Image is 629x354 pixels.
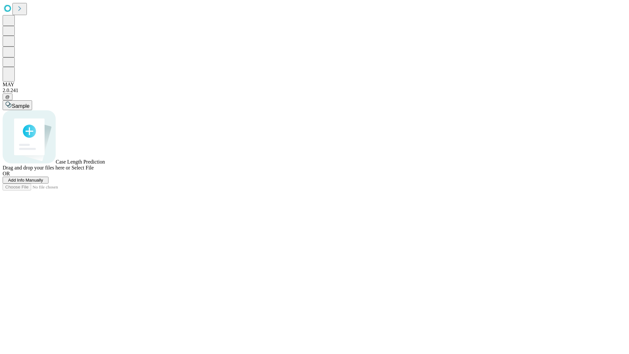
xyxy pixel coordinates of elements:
button: @ [3,93,12,100]
div: 2.0.241 [3,88,626,93]
div: MAY [3,82,626,88]
span: Add Info Manually [8,178,43,183]
span: Select File [71,165,94,170]
button: Add Info Manually [3,177,48,184]
button: Sample [3,100,32,110]
span: @ [5,94,10,99]
span: Drag and drop your files here or [3,165,70,170]
span: Case Length Prediction [56,159,105,165]
span: Sample [12,103,29,109]
span: OR [3,171,10,176]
